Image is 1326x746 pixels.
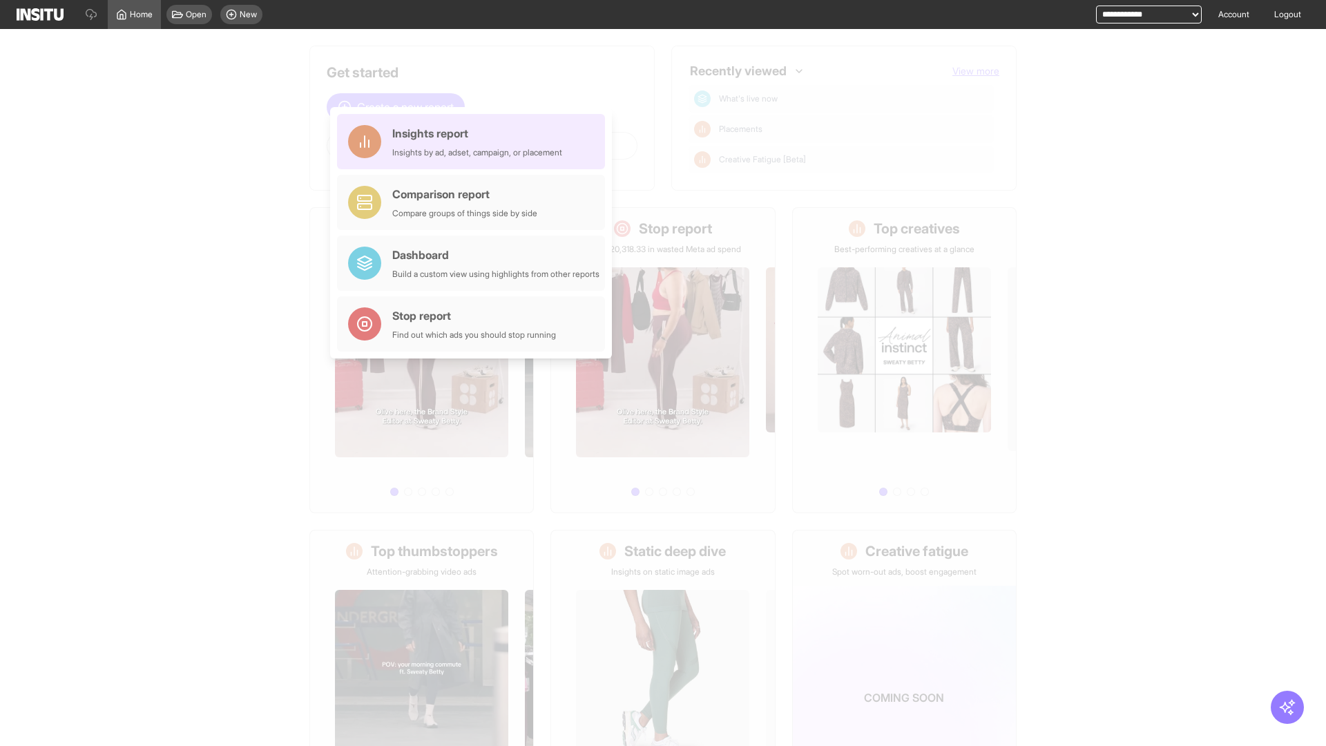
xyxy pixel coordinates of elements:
div: Insights by ad, adset, campaign, or placement [392,147,562,158]
div: Dashboard [392,247,599,263]
span: New [240,9,257,20]
span: Open [186,9,206,20]
div: Find out which ads you should stop running [392,329,556,341]
div: Insights report [392,125,562,142]
span: Home [130,9,153,20]
div: Build a custom view using highlights from other reports [392,269,599,280]
div: Comparison report [392,186,537,202]
div: Stop report [392,307,556,324]
img: Logo [17,8,64,21]
div: Compare groups of things side by side [392,208,537,219]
